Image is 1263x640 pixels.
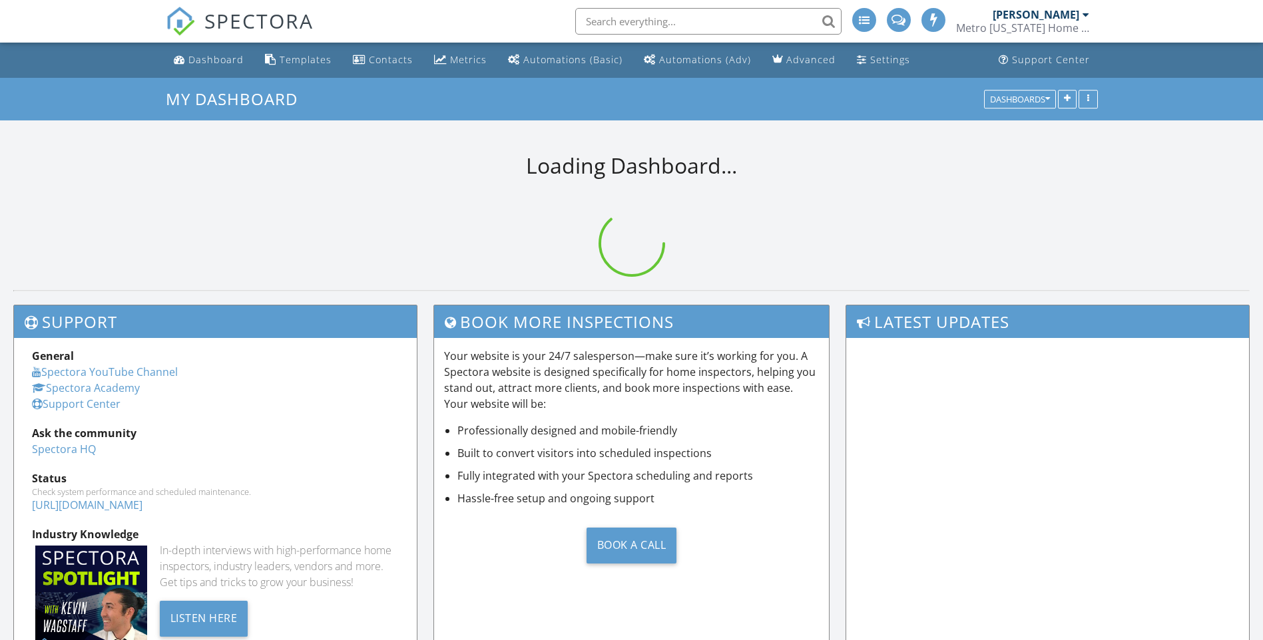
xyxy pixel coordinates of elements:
a: Book a Call [444,517,819,573]
div: Listen Here [160,601,248,637]
a: Automations (Advanced) [638,48,756,73]
p: Your website is your 24/7 salesperson—make sure it’s working for you. A Spectora website is desig... [444,348,819,412]
a: Spectora HQ [32,442,96,456]
div: Metro Michigan Home Inspections LLC. [956,21,1089,35]
div: Metrics [450,53,487,66]
div: Dashboard [188,53,244,66]
span: SPECTORA [204,7,314,35]
a: Automations (Basic) [503,48,628,73]
div: [PERSON_NAME] [993,8,1079,21]
a: Listen Here [160,610,248,625]
a: Support Center [32,397,121,411]
div: Dashboards [990,94,1050,104]
a: Spectora Academy [32,381,140,395]
div: Book a Call [587,528,677,563]
li: Built to convert visitors into scheduled inspections [457,445,819,461]
div: Templates [280,53,332,66]
h3: Latest Updates [846,305,1249,338]
div: Ask the community [32,425,399,441]
li: Professionally designed and mobile-friendly [457,422,819,438]
input: Search everything... [575,8,842,35]
div: Settings [870,53,910,66]
div: Check system performance and scheduled maintenance. [32,486,399,497]
div: In-depth interviews with high-performance home inspectors, industry leaders, vendors and more. Ge... [160,542,399,590]
a: Settings [852,48,915,73]
button: Dashboards [984,90,1056,108]
h3: Book More Inspections [434,305,829,338]
div: Automations (Basic) [523,53,623,66]
a: [URL][DOMAIN_NAME] [32,498,142,512]
div: Status [32,470,399,486]
a: Dashboard [168,48,249,73]
a: Contacts [348,48,418,73]
h3: Support [14,305,417,338]
a: Advanced [767,48,841,73]
a: Metrics [429,48,492,73]
a: Templates [260,48,337,73]
a: My Dashboard [166,88,309,110]
a: SPECTORA [166,18,314,46]
a: Spectora YouTube Channel [32,365,178,379]
div: Contacts [369,53,413,66]
img: The Best Home Inspection Software - Spectora [166,7,195,36]
div: Support Center [1012,53,1090,66]
li: Fully integrated with your Spectora scheduling and reports [457,468,819,484]
div: Industry Knowledge [32,526,399,542]
li: Hassle-free setup and ongoing support [457,490,819,506]
div: Advanced [786,53,836,66]
a: Support Center [993,48,1095,73]
div: Automations (Adv) [659,53,751,66]
strong: General [32,349,74,363]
